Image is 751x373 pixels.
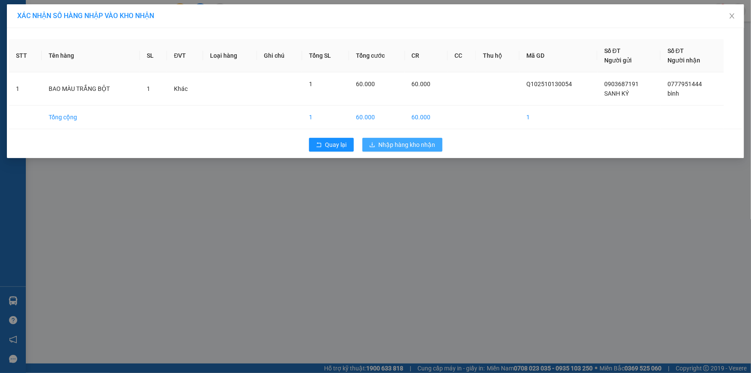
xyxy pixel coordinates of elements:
td: 60.000 [349,106,405,129]
span: 60.000 [412,81,431,87]
span: 1 [309,81,312,87]
th: Tổng SL [302,39,349,72]
td: 1 [302,106,349,129]
th: Tên hàng [42,39,140,72]
th: Tổng cước [349,39,405,72]
td: Khác [167,72,203,106]
span: Người gửi [604,57,632,64]
span: Số ĐT [604,47,621,54]
td: 1 [9,72,42,106]
button: rollbackQuay lại [309,138,354,152]
td: 60.000 [405,106,448,129]
span: Q102510130054 [526,81,572,87]
td: 1 [519,106,597,129]
th: Mã GD [519,39,597,72]
th: CR [405,39,448,72]
span: Người nhận [668,57,700,64]
th: Loại hàng [203,39,257,72]
button: downloadNhập hàng kho nhận [362,138,442,152]
span: download [369,142,375,149]
span: close [729,12,736,19]
span: 0903687191 [604,81,639,87]
span: SANH KÝ [604,90,629,97]
th: Thu hộ [476,39,519,72]
th: SL [140,39,167,72]
span: XÁC NHẬN SỐ HÀNG NHẬP VÀO KHO NHẬN [17,12,154,20]
span: Số ĐT [668,47,684,54]
span: Quay lại [325,140,347,149]
span: rollback [316,142,322,149]
td: Tổng cộng [42,106,140,129]
th: Ghi chú [257,39,302,72]
th: STT [9,39,42,72]
th: CC [448,39,476,72]
span: Nhập hàng kho nhận [379,140,436,149]
span: 1 [147,85,150,92]
span: 60.000 [356,81,375,87]
span: 0777951444 [668,81,702,87]
span: bình [668,90,679,97]
button: Close [720,4,744,28]
td: BAO MÀU TRẮNG BỘT [42,72,140,106]
th: ĐVT [167,39,203,72]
